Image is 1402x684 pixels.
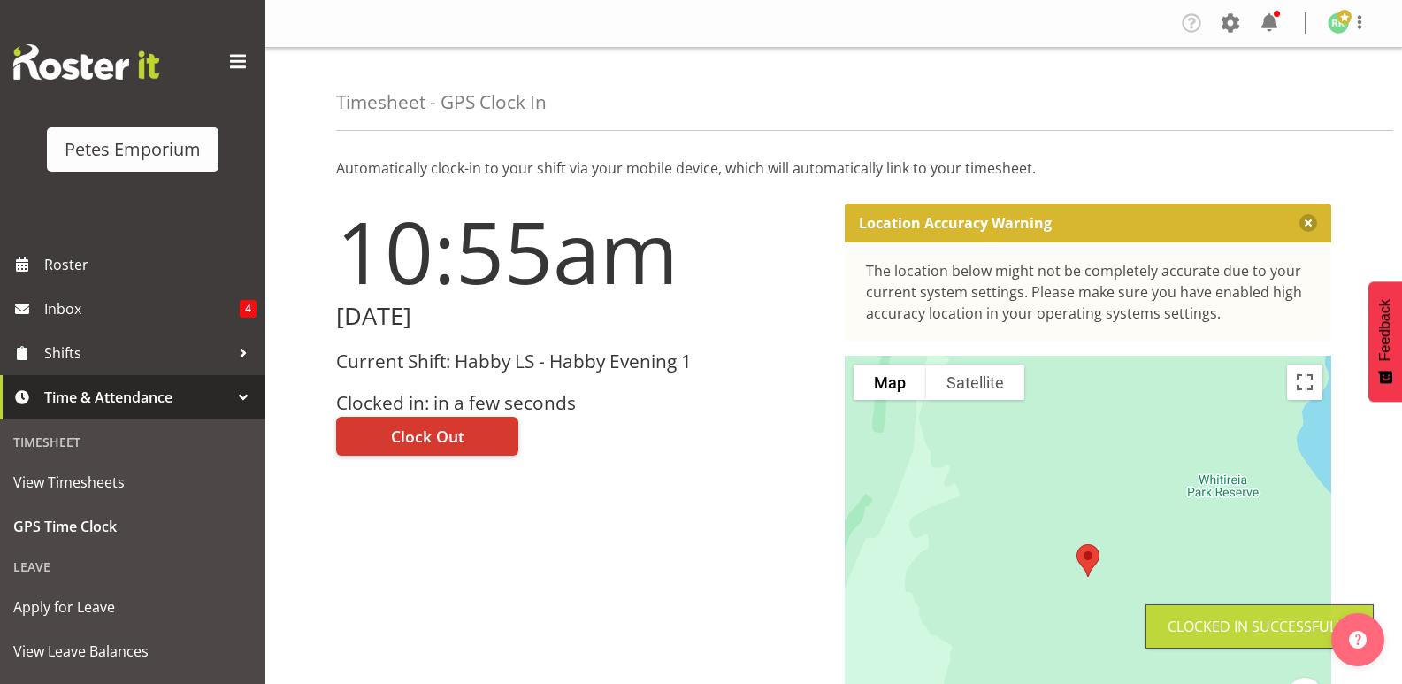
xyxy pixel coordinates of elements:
span: Roster [44,251,257,278]
span: Clock Out [391,425,464,448]
h3: Current Shift: Habby LS - Habby Evening 1 [336,351,824,372]
span: Feedback [1377,299,1393,361]
div: Leave [4,549,261,585]
span: View Timesheets [13,469,252,496]
button: Feedback - Show survey [1368,281,1402,402]
img: help-xxl-2.png [1349,631,1367,649]
span: Apply for Leave [13,594,252,620]
span: Shifts [44,340,230,366]
p: Location Accuracy Warning [859,214,1052,232]
div: Clocked in Successfully [1168,616,1352,637]
span: 4 [240,300,257,318]
button: Show street map [854,365,926,400]
p: Automatically clock-in to your shift via your mobile device, which will automatically link to you... [336,158,1331,179]
a: View Leave Balances [4,629,261,673]
div: Timesheet [4,424,261,460]
span: View Leave Balances [13,638,252,665]
div: The location below might not be completely accurate due to your current system settings. Please m... [866,260,1311,324]
button: Toggle fullscreen view [1287,365,1322,400]
button: Show satellite imagery [926,365,1024,400]
button: Close message [1299,214,1317,232]
a: GPS Time Clock [4,504,261,549]
h3: Clocked in: in a few seconds [336,393,824,413]
span: Inbox [44,296,240,322]
a: View Timesheets [4,460,261,504]
img: Rosterit website logo [13,44,159,80]
h1: 10:55am [336,204,824,299]
span: Time & Attendance [44,384,230,411]
h2: [DATE] [336,303,824,330]
div: Petes Emporium [65,136,201,163]
a: Apply for Leave [4,585,261,629]
img: ruth-robertson-taylor722.jpg [1328,12,1349,34]
button: Clock Out [336,417,518,456]
h4: Timesheet - GPS Clock In [336,92,547,112]
span: GPS Time Clock [13,513,252,540]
